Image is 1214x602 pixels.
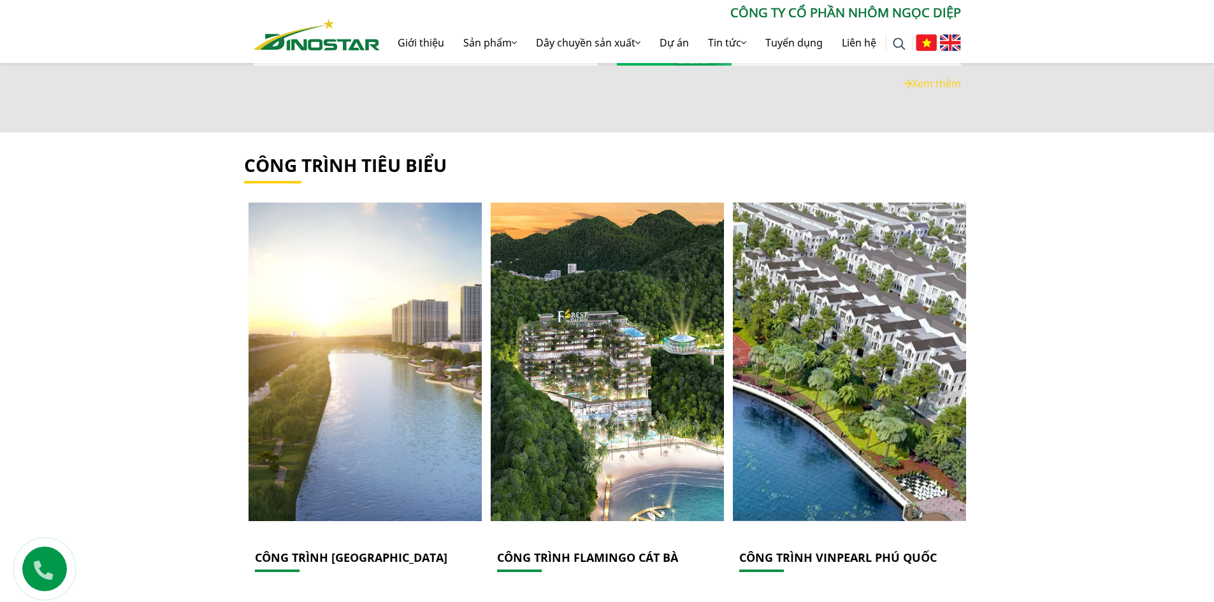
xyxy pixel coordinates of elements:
a: Xem thêm [903,76,961,90]
a: Giới thiệu [388,22,454,63]
a: CÔNG TRÌNH [GEOGRAPHIC_DATA] [255,550,447,565]
a: Sản phẩm [454,22,526,63]
a: Nhôm Dinostar [254,16,380,50]
a: công trình tiêu biểu [244,153,447,177]
a: Tin tức [698,22,756,63]
a: CÔNG TRÌNH FLAMINGO CÁT BÀ [497,550,678,565]
a: Dự án [650,22,698,63]
img: English [940,34,961,51]
a: Dây chuyền sản xuất [526,22,650,63]
a: Tuyển dụng [756,22,832,63]
img: search [893,38,906,50]
img: Nhôm Dinostar [254,18,380,50]
img: Tiếng Việt [916,34,937,51]
a: CÔNG TRÌNH VINPEARL PHÚ QUỐC [739,550,937,565]
a: Liên hệ [832,22,886,63]
p: CÔNG TY CỔ PHẦN NHÔM NGỌC DIỆP [380,3,961,22]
